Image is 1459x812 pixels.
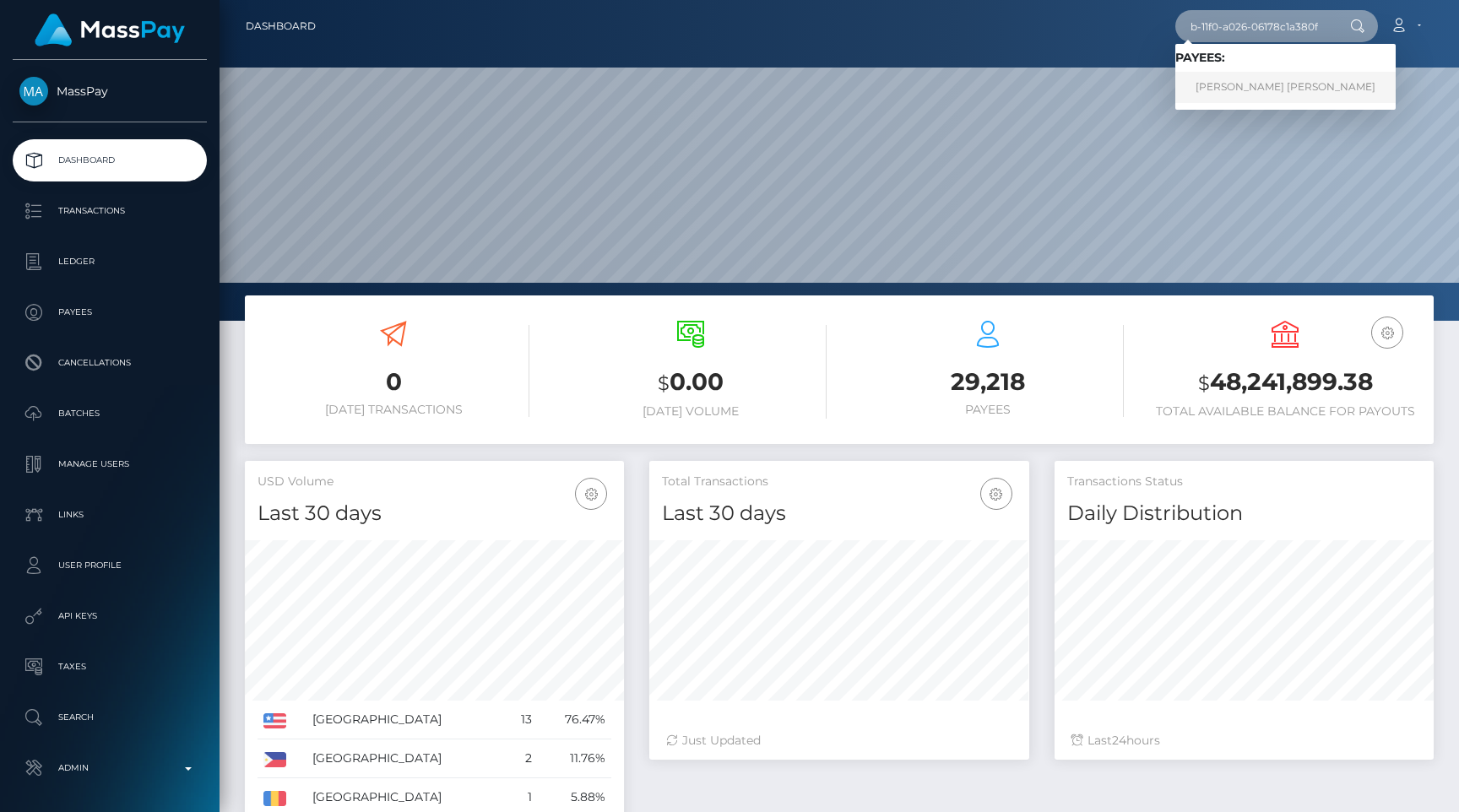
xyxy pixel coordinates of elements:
[13,494,207,536] a: Links
[13,392,207,435] a: Batches
[666,732,1012,750] div: Just Updated
[538,701,612,739] td: 76.47%
[852,365,1124,398] h3: 29,218
[19,452,200,477] p: Manage Users
[19,553,200,578] p: User Profile
[1175,51,1396,65] h6: Payees:
[19,604,200,629] p: API Keys
[258,365,529,398] h3: 0
[19,654,200,679] p: Taxes
[662,474,1016,490] h5: Total Transactions
[506,701,538,739] td: 13
[258,403,529,417] h6: [DATE] Transactions
[1067,499,1421,528] h4: Daily Distribution
[13,139,207,181] a: Dashboard
[13,544,207,587] a: User Profile
[13,291,207,333] a: Payees
[13,84,207,99] span: MassPay
[263,752,286,767] img: PH.png
[1149,365,1421,400] h3: 48,241,899.38
[1067,474,1421,490] h5: Transactions Status
[246,8,316,44] a: Dashboard
[852,403,1124,417] h6: Payees
[19,705,200,730] p: Search
[19,77,48,106] img: MassPay
[1175,72,1396,103] a: [PERSON_NAME] [PERSON_NAME]
[258,499,611,528] h4: Last 30 days
[13,190,207,232] a: Transactions
[19,249,200,274] p: Ledger
[1112,733,1126,748] span: 24
[13,646,207,688] a: Taxes
[263,791,286,806] img: RO.png
[263,713,286,728] img: US.png
[658,371,670,395] small: $
[1175,10,1334,42] input: Search...
[19,148,200,173] p: Dashboard
[1198,371,1210,395] small: $
[13,342,207,384] a: Cancellations
[506,739,538,778] td: 2
[19,300,200,325] p: Payees
[555,365,827,400] h3: 0.00
[19,198,200,224] p: Transactions
[35,14,185,46] img: MassPay Logo
[13,595,207,637] a: API Keys
[19,755,200,781] p: Admin
[1071,732,1417,750] div: Last hours
[13,747,207,789] a: Admin
[13,241,207,283] a: Ledger
[306,701,506,739] td: [GEOGRAPHIC_DATA]
[19,350,200,376] p: Cancellations
[19,502,200,528] p: Links
[538,739,612,778] td: 11.76%
[306,739,506,778] td: [GEOGRAPHIC_DATA]
[258,474,611,490] h5: USD Volume
[662,499,1016,528] h4: Last 30 days
[555,404,827,419] h6: [DATE] Volume
[13,696,207,739] a: Search
[13,443,207,485] a: Manage Users
[1149,404,1421,419] h6: Total Available Balance for Payouts
[19,401,200,426] p: Batches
